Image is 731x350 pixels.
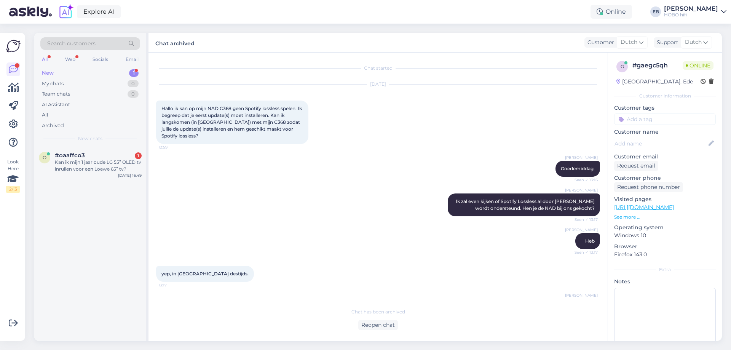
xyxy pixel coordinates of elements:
[621,38,637,46] span: Dutch
[584,38,614,46] div: Customer
[128,90,139,98] div: 0
[351,308,405,315] span: Chat has been archived
[683,61,713,70] span: Online
[161,271,249,276] span: yep, in [GEOGRAPHIC_DATA] destijds.
[614,93,716,99] div: Customer information
[664,12,718,18] div: HOBO hifi
[632,61,683,70] div: # gaegc5qh
[614,128,716,136] p: Customer name
[565,155,598,160] span: [PERSON_NAME]
[42,122,64,129] div: Archived
[91,54,110,64] div: Socials
[64,54,77,64] div: Web
[650,6,661,17] div: EB
[569,217,598,222] span: Seen ✓ 13:17
[40,54,49,64] div: All
[42,69,54,77] div: New
[47,40,96,48] span: Search customers
[456,198,596,211] span: Ik zal even kijken of Spotify Lossless al door [PERSON_NAME] wordt ondersteund. Hen je de NAD bij...
[565,227,598,233] span: [PERSON_NAME]
[654,38,678,46] div: Support
[129,69,139,77] div: 1
[55,152,85,159] span: #oaaffco3
[156,65,600,72] div: Chat started
[614,161,658,171] div: Request email
[614,266,716,273] div: Extra
[42,90,70,98] div: Team chats
[135,152,142,159] div: 1
[614,243,716,251] p: Browser
[664,6,718,12] div: [PERSON_NAME]
[42,101,70,109] div: AI Assistant
[614,224,716,232] p: Operating system
[614,214,716,221] p: See more ...
[161,105,303,139] span: Hallo ik kan op mijn NAD C368 geen Spotify lossless spelen. Ik begreep dat je eerst update(s) moe...
[358,320,398,330] div: Reopen chat
[565,187,598,193] span: [PERSON_NAME]
[124,54,140,64] div: Email
[591,5,632,19] div: Online
[614,174,716,182] p: Customer phone
[158,282,187,288] span: 13:17
[685,38,702,46] span: Dutch
[614,139,707,148] input: Add name
[621,64,624,69] span: g
[569,249,598,255] span: Seen ✓ 13:17
[58,4,74,20] img: explore-ai
[585,238,595,244] span: Heb
[55,159,142,173] div: Kan ik mijn 1 jaar oude LG 55” OLED tv inruilen voor een Loewe 65” tv?
[78,135,102,142] span: New chats
[614,251,716,259] p: Firefox 143.0
[664,6,726,18] a: [PERSON_NAME]HOBO hifi
[156,81,600,88] div: [DATE]
[565,292,598,298] span: [PERSON_NAME]
[77,5,121,18] a: Explore AI
[614,232,716,240] p: Windows 10
[614,104,716,112] p: Customer tags
[6,39,21,53] img: Askly Logo
[569,177,598,183] span: Seen ✓ 13:16
[128,80,139,88] div: 0
[118,173,142,178] div: [DATE] 16:49
[614,153,716,161] p: Customer email
[614,278,716,286] p: Notes
[614,195,716,203] p: Visited pages
[6,158,20,193] div: Look Here
[614,113,716,125] input: Add a tag
[158,144,187,150] span: 12:59
[614,182,683,192] div: Request phone number
[43,155,46,160] span: o
[616,78,693,86] div: [GEOGRAPHIC_DATA], Ede
[155,37,195,48] label: Chat archived
[614,204,674,211] a: [URL][DOMAIN_NAME]
[42,80,64,88] div: My chats
[42,111,48,119] div: All
[561,166,595,171] span: Goedemiddag,
[6,186,20,193] div: 2 / 3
